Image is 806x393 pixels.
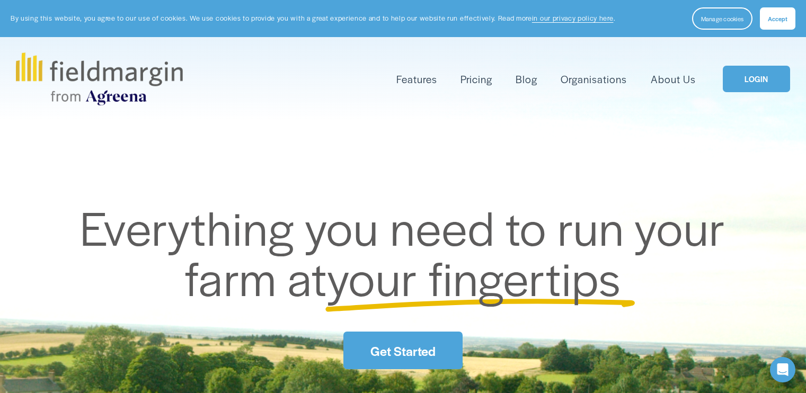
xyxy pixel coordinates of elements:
[396,70,437,88] a: folder dropdown
[16,52,182,105] img: fieldmargin.com
[80,193,737,310] span: Everything you need to run your farm at
[760,7,795,30] button: Accept
[396,72,437,87] span: Features
[692,7,752,30] button: Manage cookies
[327,244,621,310] span: your fingertips
[768,14,787,23] span: Accept
[701,14,743,23] span: Manage cookies
[723,66,790,93] a: LOGIN
[561,70,627,88] a: Organisations
[460,70,492,88] a: Pricing
[532,13,614,23] a: in our privacy policy here
[651,70,696,88] a: About Us
[343,332,462,369] a: Get Started
[11,13,615,23] p: By using this website, you agree to our use of cookies. We use cookies to provide you with a grea...
[770,357,795,382] div: Open Intercom Messenger
[516,70,537,88] a: Blog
